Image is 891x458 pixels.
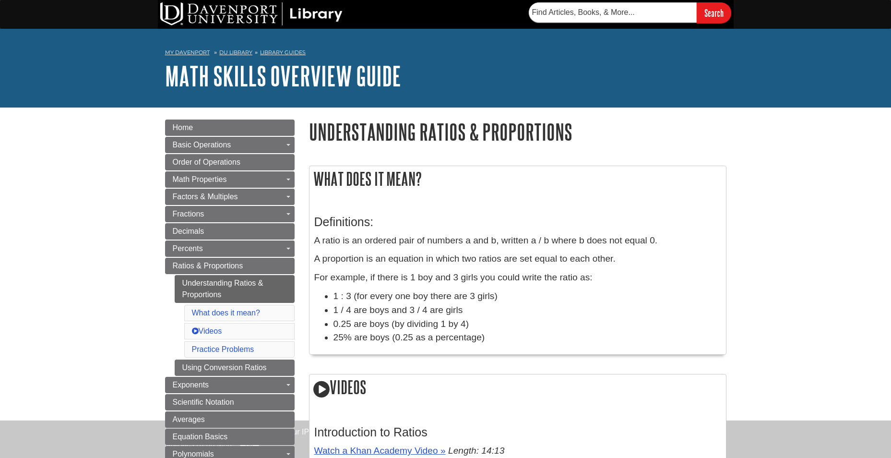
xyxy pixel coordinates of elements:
a: My Davenport [165,48,210,57]
a: Factors & Multiples [165,189,295,205]
a: Library Guides [260,49,306,56]
input: Find Articles, Books, & More... [529,2,697,23]
span: Scientific Notation [173,398,234,406]
h2: Videos [309,374,726,402]
input: Search [697,2,731,23]
span: Averages [173,415,205,423]
h2: What does it mean? [309,166,726,192]
a: What does it mean? [192,309,260,317]
a: Math Properties [165,171,295,188]
p: For example, if there is 1 boy and 3 girls you could write the ratio as: [314,271,721,285]
span: Ratios & Proportions [173,262,243,270]
h1: Understanding Ratios & Proportions [309,120,726,144]
span: Percents [173,244,203,253]
span: Decimals [173,227,204,235]
a: Watch a Khan Academy Video » [314,446,446,456]
a: Scientific Notation [165,394,295,410]
a: Videos [192,327,222,335]
form: Searches DU Library's articles, books, and more [529,2,731,23]
li: 0.25 are boys (by dividing 1 by 4) [333,317,721,331]
a: Decimals [165,223,295,240]
h3: Definitions: [314,215,721,229]
em: Length: 14:13 [448,446,504,456]
span: Home [173,123,193,132]
p: A ratio is an ordered pair of numbers a and b, written a / b where b does not equal 0. [314,234,721,248]
span: Basic Operations [173,141,231,149]
a: Fractions [165,206,295,222]
h3: Introduction to Ratios [314,425,721,439]
li: 25% are boys (0.25 as a percentage) [333,331,721,345]
a: Averages [165,411,295,428]
a: Math Skills Overview Guide [165,61,401,91]
span: Exponents [173,381,209,389]
a: Basic Operations [165,137,295,153]
span: Polynomials [173,450,214,458]
a: Percents [165,241,295,257]
a: Using Conversion Ratios [175,360,295,376]
a: Order of Operations [165,154,295,170]
a: Understanding Ratios & Proportions [175,275,295,303]
li: 1 / 4 are boys and 3 / 4 are girls [333,303,721,317]
li: 1 : 3 (for every one boy there are 3 girls) [333,289,721,303]
span: Factors & Multiples [173,193,238,201]
p: A proportion is an equation in which two ratios are set equal to each other. [314,252,721,266]
a: Equation Basics [165,429,295,445]
span: Fractions [173,210,204,218]
span: Order of Operations [173,158,240,166]
span: Equation Basics [173,433,228,441]
a: DU Library [219,49,252,56]
a: Practice Problems [192,345,254,353]
a: Ratios & Proportions [165,258,295,274]
nav: breadcrumb [165,46,726,61]
img: DU Library [160,2,343,25]
span: Math Properties [173,175,227,183]
a: Home [165,120,295,136]
a: Exponents [165,377,295,393]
